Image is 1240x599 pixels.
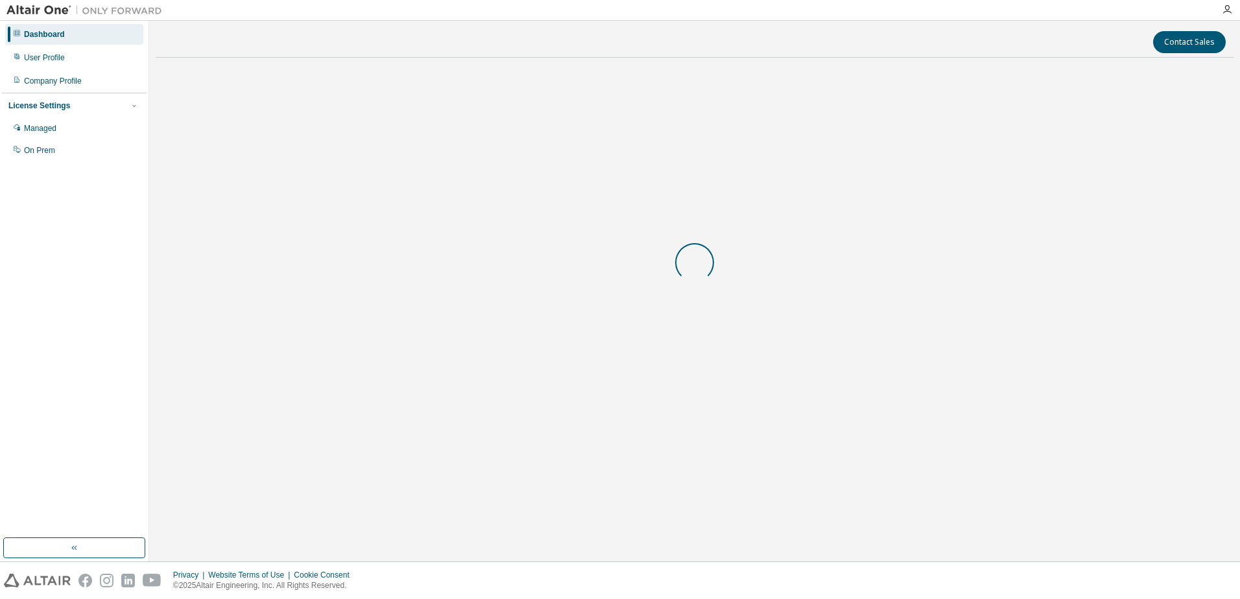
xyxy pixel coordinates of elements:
div: Cookie Consent [294,570,357,580]
div: User Profile [24,53,65,63]
div: Company Profile [24,76,82,86]
img: youtube.svg [143,574,161,587]
img: facebook.svg [78,574,92,587]
img: Altair One [6,4,169,17]
div: Managed [24,123,56,134]
img: altair_logo.svg [4,574,71,587]
p: © 2025 Altair Engineering, Inc. All Rights Reserved. [173,580,357,591]
div: Privacy [173,570,208,580]
div: On Prem [24,145,55,156]
div: Dashboard [24,29,65,40]
div: Website Terms of Use [208,570,294,580]
div: License Settings [8,100,70,111]
img: linkedin.svg [121,574,135,587]
button: Contact Sales [1153,31,1226,53]
img: instagram.svg [100,574,113,587]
